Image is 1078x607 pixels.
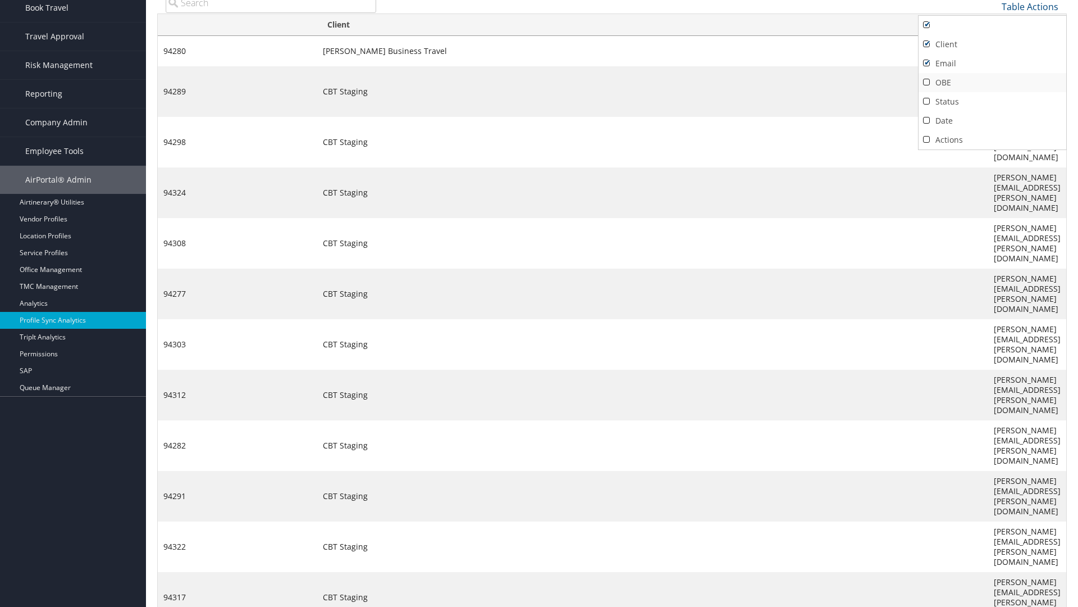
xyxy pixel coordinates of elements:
span: Risk Management [25,51,93,79]
span: AirPortal® Admin [25,166,92,194]
span: Company Admin [25,108,88,137]
a: OBE [919,73,1066,92]
a: Email [919,54,1066,73]
a: Status [919,92,1066,111]
span: Reporting [25,80,62,108]
span: Employee Tools [25,137,84,165]
a: Client [919,35,1066,54]
a: Date [919,111,1066,130]
a: Actions [919,130,1066,150]
span: Travel Approval [25,22,84,51]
